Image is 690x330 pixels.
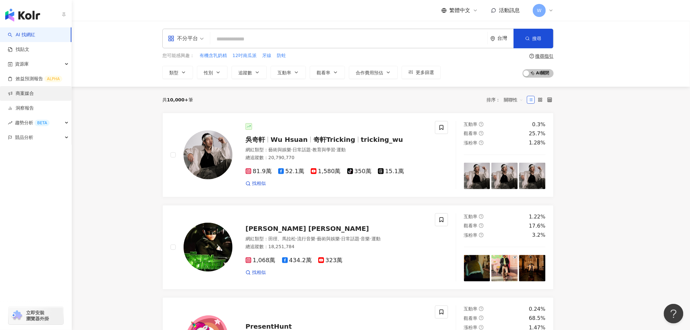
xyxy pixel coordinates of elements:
span: 搜尋 [532,36,542,41]
span: question-circle [530,54,534,58]
span: 1,580萬 [311,168,341,175]
span: question-circle [479,223,484,228]
a: KOL Avatar吳奇軒Wu Hsuan奇軒Trickingtricking_wu網紅類型：藝術與娛樂·日常話題·教育與學習·運動總追蹤數：20,790,77081.9萬52.1萬1,580萬... [162,113,554,197]
span: 類型 [169,70,178,75]
span: rise [8,121,12,125]
div: 搜尋指引 [535,53,554,59]
span: 互動率 [277,70,291,75]
span: 防蛀 [277,52,286,59]
span: 找相似 [252,180,266,187]
span: 350萬 [347,168,371,175]
a: 找貼文 [8,46,29,53]
div: 1.28% [529,139,546,146]
div: BETA [35,120,50,126]
span: question-circle [479,316,484,320]
span: · [370,236,371,241]
iframe: Help Scout Beacon - Open [664,304,683,323]
span: · [359,236,361,241]
span: 更多篩選 [416,70,434,75]
div: 共 筆 [162,97,193,102]
div: 不分平台 [168,33,198,44]
span: appstore [168,35,174,42]
img: logo [5,8,40,22]
div: 總追蹤數 ： 20,790,770 [246,155,427,161]
span: Wu Hsuan [271,136,308,143]
a: 效益預測報告ALPHA [8,76,62,82]
span: 觀看率 [464,316,478,321]
span: 教育與學習 [312,147,335,152]
button: 合作費用預估 [349,66,398,79]
span: question-circle [479,122,484,127]
span: 關聯性 [504,95,523,105]
span: 1,068萬 [246,257,276,264]
span: 活動訊息 [499,7,520,13]
img: post-image [491,163,518,189]
span: question-circle [479,141,484,145]
img: post-image [464,255,490,281]
span: 觀看率 [464,223,478,228]
span: · [335,147,337,152]
span: tricking_wu [361,136,403,143]
span: 323萬 [318,257,342,264]
button: 搜尋 [514,29,553,48]
a: 找相似 [246,269,266,276]
div: 17.6% [529,222,546,230]
a: 商案媒合 [8,90,34,97]
span: 81.9萬 [246,168,272,175]
span: question-circle [479,131,484,136]
button: 追蹤數 [232,66,267,79]
button: 牙線 [262,52,272,59]
div: 0.3% [532,121,546,128]
div: 台灣 [497,36,514,41]
button: 防蛀 [277,52,286,59]
div: 總追蹤數 ： 18,251,784 [246,244,427,250]
span: 吳奇軒 [246,136,265,143]
span: 性別 [204,70,213,75]
img: KOL Avatar [184,223,232,272]
span: 合作費用預估 [356,70,383,75]
span: 互動率 [464,306,478,311]
img: post-image [464,163,490,189]
span: · [311,147,312,152]
span: 有機含乳奶精 [200,52,227,59]
span: 藝術與娛樂 [317,236,340,241]
span: question-circle [479,233,484,237]
span: 音樂 [361,236,370,241]
div: 網紅類型 ： [246,236,427,242]
span: 運動 [371,236,381,241]
button: 性別 [197,66,228,79]
span: 434.2萬 [282,257,312,264]
span: environment [490,36,495,41]
img: post-image [519,255,546,281]
span: question-circle [479,325,484,330]
span: 藝術與娛樂 [268,147,291,152]
span: 漲粉率 [464,232,478,238]
div: 0.24% [529,306,546,313]
button: 互動率 [271,66,306,79]
button: 更多篩選 [402,66,441,79]
span: 追蹤數 [238,70,252,75]
a: KOL Avatar[PERSON_NAME] [PERSON_NAME]網紅類型：田徑、馬拉松·流行音樂·藝術與娛樂·日常話題·音樂·運動總追蹤數：18,251,7841,068萬434.2萬... [162,205,554,290]
span: 日常話題 [292,147,311,152]
span: 立即安裝 瀏覽器外掛 [26,310,49,322]
span: 資源庫 [15,57,29,71]
span: 繁體中文 [449,7,470,14]
span: 觀看率 [317,70,330,75]
span: 漲粉率 [464,140,478,145]
span: · [315,236,317,241]
span: · [291,147,292,152]
span: 52.1萬 [278,168,304,175]
a: 洞察報告 [8,105,34,112]
span: 10,000+ [167,97,188,102]
span: 田徑、馬拉松 [268,236,296,241]
div: 網紅類型 ： [246,147,427,153]
span: · [340,236,341,241]
button: 觀看率 [310,66,345,79]
span: 12吋南瓜派 [232,52,257,59]
span: 互動率 [464,214,478,219]
span: 競品分析 [15,130,33,145]
div: 1.22% [529,213,546,220]
a: 找相似 [246,180,266,187]
div: 68.5% [529,315,546,322]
